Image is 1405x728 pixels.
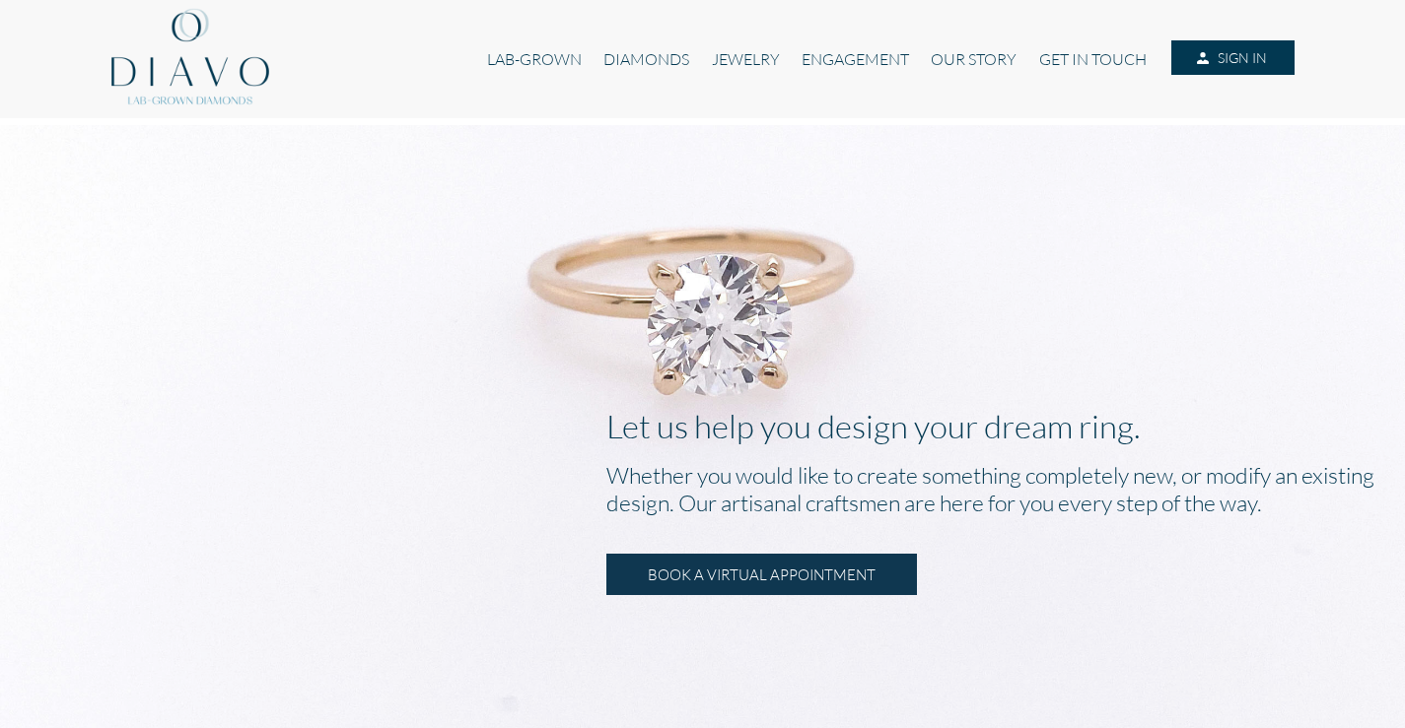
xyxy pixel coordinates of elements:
p: Let us help you design your dream ring. [606,406,1391,445]
h2: Whether you would like to create something completely new, or modify an existing design. Our arti... [606,461,1391,516]
a: OUR STORY [920,40,1027,78]
a: SIGN IN [1171,40,1294,76]
a: GET IN TOUCH [1028,40,1158,78]
a: ENGAGEMENT [791,40,920,78]
a: DIAMONDS [593,40,700,78]
a: BOOK A VIRTUAL APPOINTMENT [606,554,917,595]
a: JEWELRY [700,40,790,78]
a: LAB-GROWN [476,40,593,78]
